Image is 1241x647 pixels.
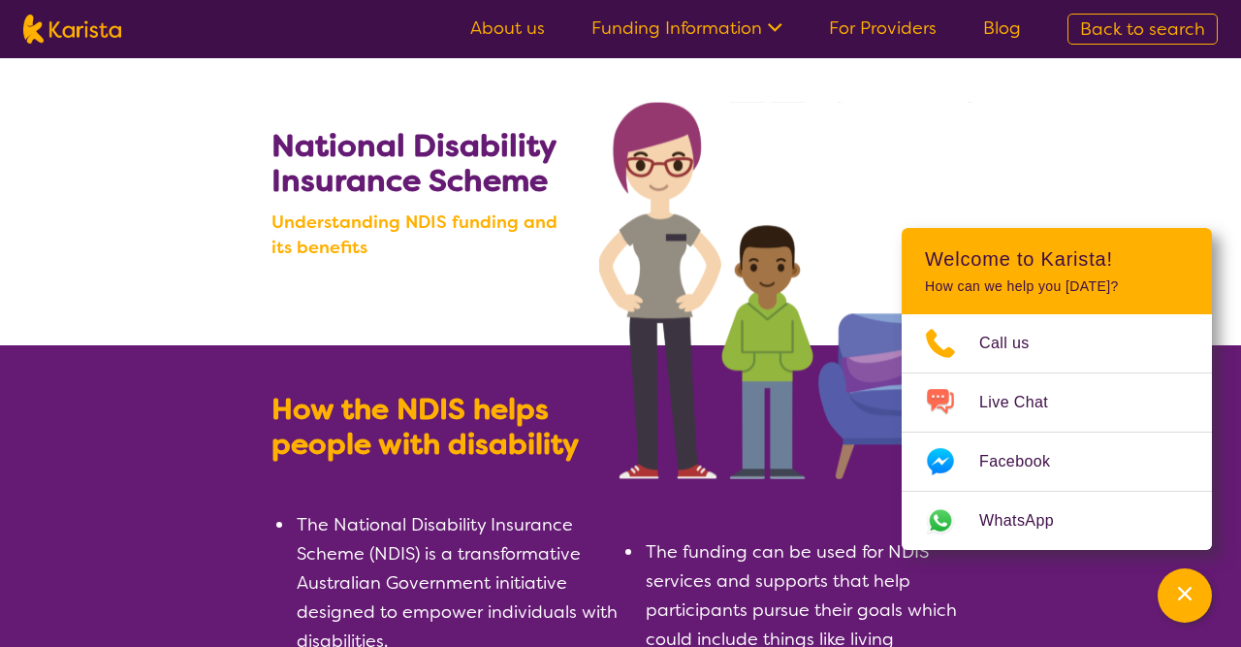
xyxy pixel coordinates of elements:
[925,278,1189,295] p: How can we help you [DATE]?
[925,247,1189,271] h2: Welcome to Karista!
[979,506,1077,535] span: WhatsApp
[979,388,1071,417] span: Live Chat
[1067,14,1218,45] a: Back to search
[979,447,1073,476] span: Facebook
[829,16,937,40] a: For Providers
[271,125,556,201] b: National Disability Insurance Scheme
[591,16,782,40] a: Funding Information
[902,492,1212,550] a: Web link opens in a new tab.
[470,16,545,40] a: About us
[599,102,987,479] img: Search NDIS services with Karista
[983,16,1021,40] a: Blog
[23,15,121,44] img: Karista logo
[1158,568,1212,623] button: Channel Menu
[271,390,579,464] b: How the NDIS helps people with disability
[979,329,1053,358] span: Call us
[902,228,1212,550] div: Channel Menu
[902,314,1212,550] ul: Choose channel
[271,210,581,260] b: Understanding NDIS funding and its benefits
[1080,17,1205,41] span: Back to search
